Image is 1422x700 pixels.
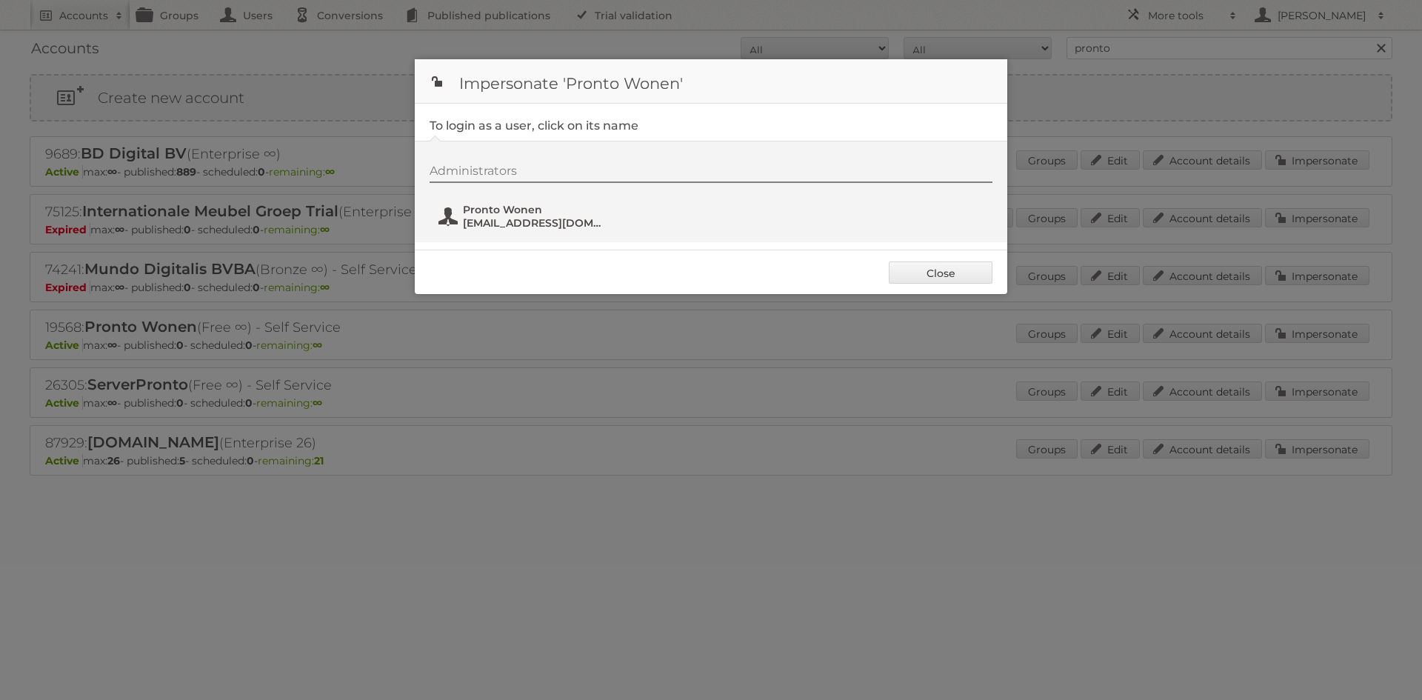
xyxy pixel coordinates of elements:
[415,59,1007,104] h1: Impersonate 'Pronto Wonen'
[430,164,992,183] div: Administrators
[463,203,607,216] span: Pronto Wonen
[889,261,992,284] a: Close
[463,216,607,230] span: [EMAIL_ADDRESS][DOMAIN_NAME]
[437,201,611,231] button: Pronto Wonen [EMAIL_ADDRESS][DOMAIN_NAME]
[430,119,638,133] legend: To login as a user, click on its name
